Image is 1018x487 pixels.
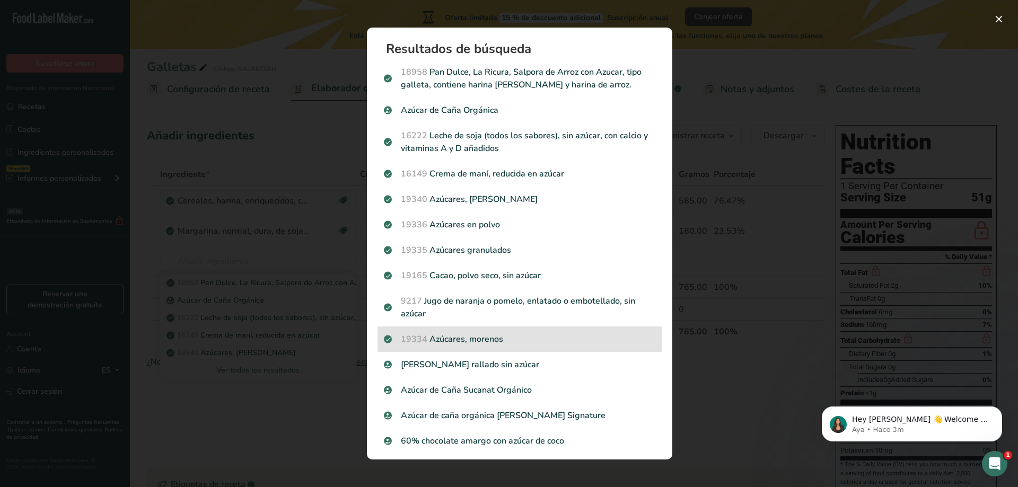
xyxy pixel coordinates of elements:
p: Jugo de naranja o pomelo, enlatado o embotellado, sin azúcar [384,295,655,320]
span: 19335 [401,244,427,256]
p: Azúcares en polvo [384,218,655,231]
p: 60% chocolate amargo con azúcar de coco [384,435,655,447]
p: Leche de soja (todos los sabores), sin azúcar, con calcio y vitaminas A y D añadidos [384,129,655,155]
span: 1 [1004,451,1012,459]
p: Azúcar de Caña Sucanat Orgánico [384,384,655,396]
p: Azúcares, morenos [384,333,655,346]
span: 16149 [401,168,427,180]
span: 18958 [401,66,427,78]
iframe: Intercom notifications mensaje [806,384,1018,458]
iframe: Intercom live chat [982,451,1007,476]
p: Azúcares, [PERSON_NAME] [384,193,655,206]
p: Cacao, polvo seco, sin azúcar [384,269,655,282]
p: Crema de maní, reducida en azúcar [384,167,655,180]
p: Azúcar de Caña Orgánica [384,104,655,117]
h1: Resultados de búsqueda [386,42,662,55]
span: 19336 [401,219,427,231]
span: 19340 [401,193,427,205]
p: [PERSON_NAME] rallado sin azúcar [384,358,655,371]
p: Pan Dulce, La Ricura, Salpora de Arroz con Azucar, tipo galleta, contiene harina [PERSON_NAME] y ... [384,66,655,91]
span: 16222 [401,130,427,141]
span: 9217 [401,295,422,307]
p: Azúcar de caña orgánica [PERSON_NAME] Signature [384,409,655,422]
span: 19165 [401,270,427,281]
span: 19334 [401,333,427,345]
p: Azúcares granulados [384,244,655,256]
